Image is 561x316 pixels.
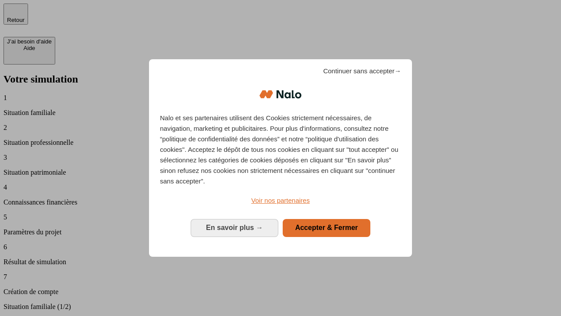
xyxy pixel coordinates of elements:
div: Bienvenue chez Nalo Gestion du consentement [149,59,412,256]
span: Voir nos partenaires [251,197,309,204]
a: Voir nos partenaires [160,195,401,206]
span: Accepter & Fermer [295,224,358,231]
span: En savoir plus → [206,224,263,231]
p: Nalo et ses partenaires utilisent des Cookies strictement nécessaires, de navigation, marketing e... [160,113,401,187]
button: En savoir plus: Configurer vos consentements [191,219,278,237]
button: Accepter & Fermer: Accepter notre traitement des données et fermer [283,219,370,237]
span: Continuer sans accepter→ [323,66,401,76]
img: Logo [259,81,302,108]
